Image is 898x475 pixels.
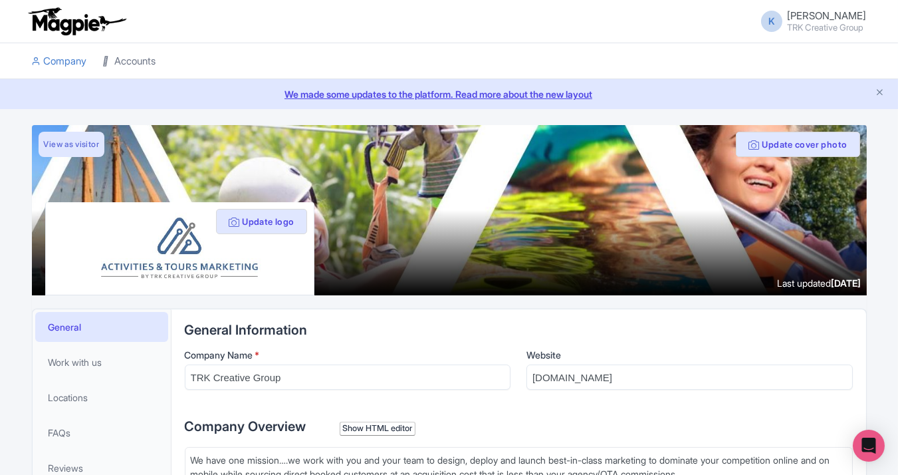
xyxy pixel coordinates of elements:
a: Locations [35,383,168,412]
h2: General Information [185,323,853,337]
small: TRK Creative Group [788,23,867,32]
span: Company Name [185,349,253,361]
img: tab_keywords_by_traffic_grey.svg [132,77,143,88]
div: Open Intercom Messenger [853,430,885,462]
a: View as visitor [39,132,104,157]
a: We made some updates to the platform. Read more about the new layout [8,87,890,101]
a: General [35,312,168,342]
div: Domain: [DOMAIN_NAME] [35,35,146,45]
div: Last updated [778,276,861,290]
span: Website [526,349,561,361]
span: K [761,11,782,32]
a: Work with us [35,347,168,377]
div: Keywords by Traffic [147,79,224,87]
span: Company Overview [185,418,306,434]
span: Reviews [49,461,84,475]
div: v 4.0.25 [37,21,65,32]
span: Locations [49,391,88,404]
span: FAQs [49,426,71,440]
span: [DATE] [832,277,861,289]
img: logo-ab69f6fb50320c5b225c76a69d11143b.png [25,7,128,36]
img: tab_domain_overview_orange.svg [36,77,47,88]
span: [PERSON_NAME] [788,9,867,22]
div: Domain Overview [51,79,119,87]
button: Close announcement [875,86,885,101]
a: Accounts [103,43,156,80]
img: npblp3ev0uyrktjqlrze.jpg [72,213,286,284]
button: Update cover photo [736,132,859,157]
img: website_grey.svg [21,35,32,45]
span: Work with us [49,355,102,369]
a: FAQs [35,418,168,448]
button: Update logo [216,209,307,234]
img: logo_orange.svg [21,21,32,32]
a: K [PERSON_NAME] TRK Creative Group [753,11,867,32]
span: General [49,320,82,334]
a: Company [32,43,87,80]
div: Show HTML editor [340,422,416,436]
